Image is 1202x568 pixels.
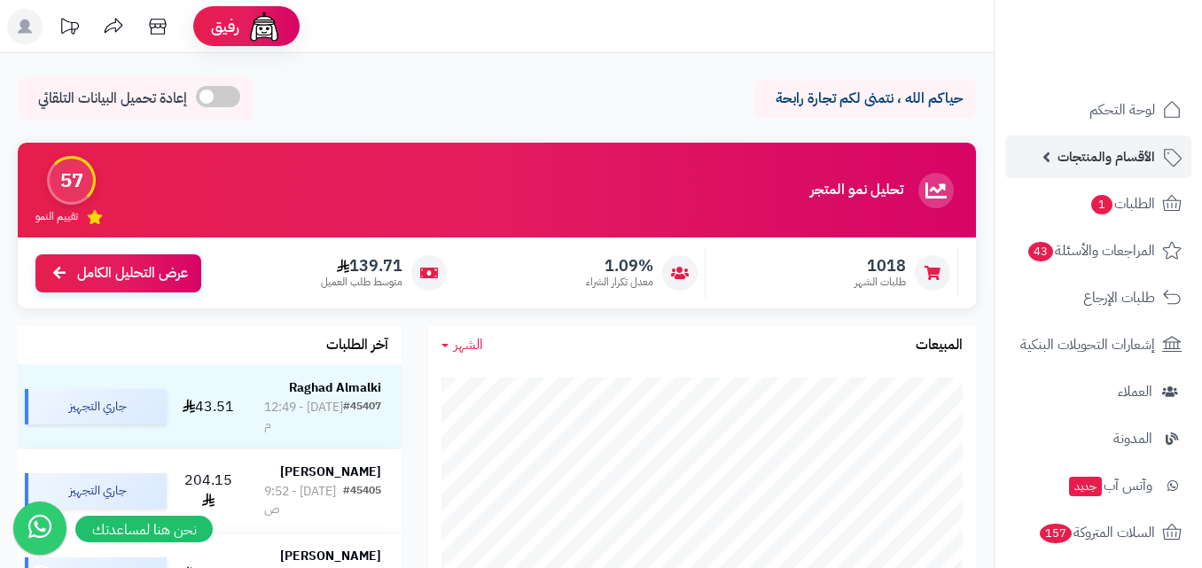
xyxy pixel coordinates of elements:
span: 157 [1040,524,1072,543]
a: تحديثات المنصة [47,9,91,49]
div: #45407 [343,399,381,434]
a: المراجعات والأسئلة43 [1005,230,1191,272]
a: وآتس آبجديد [1005,464,1191,507]
a: المدونة [1005,417,1191,460]
p: حياكم الله ، نتمنى لكم تجارة رابحة [768,89,963,109]
h3: آخر الطلبات [326,338,388,354]
span: المدونة [1113,426,1152,451]
a: عرض التحليل الكامل [35,254,201,292]
span: 43 [1028,242,1053,261]
span: الأقسام والمنتجات [1058,144,1155,169]
strong: [PERSON_NAME] [280,463,381,481]
img: ai-face.png [246,9,282,44]
span: معدل تكرار الشراء [586,275,653,290]
strong: [PERSON_NAME] [280,547,381,565]
div: جاري التجهيز [25,473,167,509]
span: طلبات الإرجاع [1083,285,1155,310]
span: 1 [1091,195,1112,214]
span: وآتس آب [1067,473,1152,498]
a: العملاء [1005,370,1191,413]
a: الشهر [441,335,483,355]
a: إشعارات التحويلات البنكية [1005,323,1191,366]
span: 1.09% [586,256,653,276]
span: المراجعات والأسئلة [1026,238,1155,263]
span: رفيق [211,16,239,37]
span: إشعارات التحويلات البنكية [1020,332,1155,357]
div: [DATE] - 9:52 ص [264,483,343,518]
span: طلبات الشهر [855,275,906,290]
a: السلات المتروكة157 [1005,511,1191,554]
span: 1018 [855,256,906,276]
span: عرض التحليل الكامل [77,263,188,284]
h3: تحليل نمو المتجر [810,183,903,198]
span: تقييم النمو [35,209,78,224]
span: جديد [1069,477,1102,496]
strong: Raghad Almalki [289,378,381,397]
td: 43.51 [174,365,244,448]
td: 204.15 [174,449,244,533]
div: جاري التجهيز [25,389,167,424]
span: السلات المتروكة [1038,520,1155,545]
a: لوحة التحكم [1005,89,1191,131]
span: الطلبات [1089,191,1155,216]
div: [DATE] - 12:49 م [264,399,343,434]
span: متوسط طلب العميل [321,275,402,290]
span: الشهر [454,334,483,355]
h3: المبيعات [916,338,963,354]
a: طلبات الإرجاع [1005,276,1191,319]
span: 139.71 [321,256,402,276]
span: لوحة التحكم [1089,97,1155,122]
div: #45405 [343,483,381,518]
a: الطلبات1 [1005,183,1191,225]
span: إعادة تحميل البيانات التلقائي [38,89,187,109]
span: العملاء [1118,379,1152,404]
